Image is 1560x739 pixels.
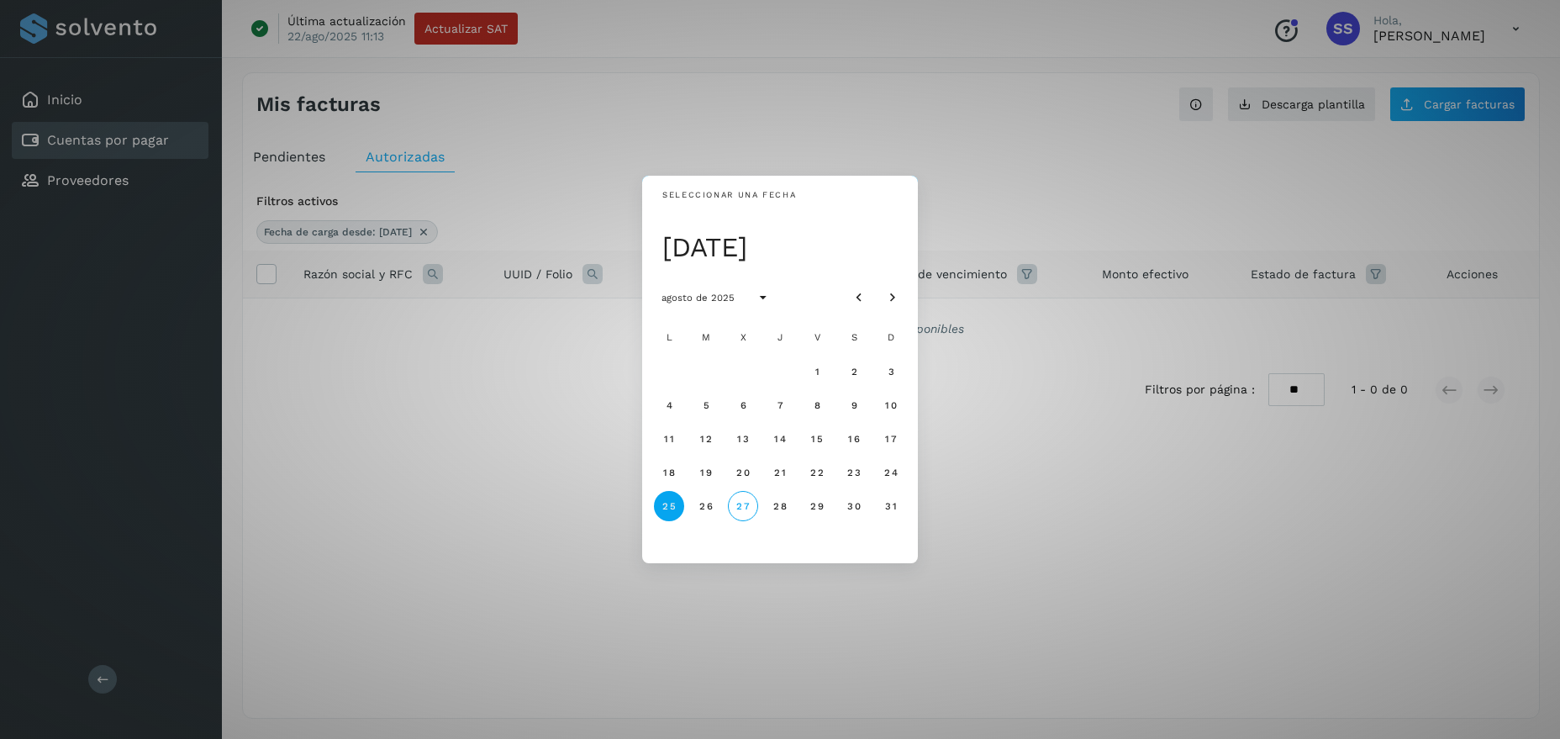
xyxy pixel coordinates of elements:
[877,282,908,313] button: Mes siguiente
[702,399,709,411] span: 5
[876,356,906,387] button: domingo, 3 de agosto de 2025
[884,433,897,445] span: 17
[850,399,857,411] span: 9
[699,467,712,478] span: 19
[839,491,869,521] button: sábado, 30 de agosto de 2025
[876,390,906,420] button: domingo, 10 de agosto de 2025
[809,500,824,512] span: 29
[884,399,897,411] span: 10
[654,390,684,420] button: lunes, 4 de agosto de 2025
[763,321,797,355] div: J
[800,321,834,355] div: V
[739,399,746,411] span: 6
[809,467,824,478] span: 22
[847,433,860,445] span: 16
[846,500,861,512] span: 30
[884,500,897,512] span: 31
[728,424,758,454] button: miércoles, 13 de agosto de 2025
[773,433,786,445] span: 14
[654,491,684,521] button: lunes, 25 de agosto de 2025
[652,321,686,355] div: L
[765,390,795,420] button: jueves, 7 de agosto de 2025
[844,282,874,313] button: Mes anterior
[883,467,898,478] span: 24
[839,390,869,420] button: sábado, 9 de agosto de 2025
[662,189,796,202] div: Seleccionar una fecha
[765,424,795,454] button: jueves, 14 de agosto de 2025
[748,282,778,313] button: Seleccionar año
[699,433,712,445] span: 12
[837,321,871,355] div: S
[728,491,758,521] button: Hoy, miércoles, 27 de agosto de 2025
[765,491,795,521] button: jueves, 28 de agosto de 2025
[647,282,748,313] button: agosto de 2025
[665,399,672,411] span: 4
[765,457,795,488] button: jueves, 21 de agosto de 2025
[846,467,861,478] span: 23
[654,457,684,488] button: lunes, 18 de agosto de 2025
[735,500,750,512] span: 27
[691,424,721,454] button: martes, 12 de agosto de 2025
[691,457,721,488] button: martes, 19 de agosto de 2025
[689,321,723,355] div: M
[802,356,832,387] button: viernes, 1 de agosto de 2025
[772,500,787,512] span: 28
[813,399,820,411] span: 8
[726,321,760,355] div: X
[662,230,908,264] div: [DATE]
[839,457,869,488] button: sábado, 23 de agosto de 2025
[850,366,857,377] span: 2
[663,433,674,445] span: 11
[876,424,906,454] button: domingo, 17 de agosto de 2025
[876,457,906,488] button: domingo, 24 de agosto de 2025
[661,500,676,512] span: 25
[662,467,675,478] span: 18
[691,390,721,420] button: martes, 5 de agosto de 2025
[802,457,832,488] button: viernes, 22 de agosto de 2025
[802,424,832,454] button: viernes, 15 de agosto de 2025
[839,424,869,454] button: sábado, 16 de agosto de 2025
[661,292,735,304] span: agosto de 2025
[810,433,823,445] span: 15
[887,366,894,377] span: 3
[773,467,786,478] span: 21
[814,366,820,377] span: 1
[839,356,869,387] button: sábado, 2 de agosto de 2025
[876,491,906,521] button: domingo, 31 de agosto de 2025
[874,321,908,355] div: D
[698,500,713,512] span: 26
[654,424,684,454] button: lunes, 11 de agosto de 2025
[802,491,832,521] button: viernes, 29 de agosto de 2025
[728,457,758,488] button: miércoles, 20 de agosto de 2025
[691,491,721,521] button: martes, 26 de agosto de 2025
[736,433,749,445] span: 13
[776,399,783,411] span: 7
[728,390,758,420] button: miércoles, 6 de agosto de 2025
[735,467,750,478] span: 20
[802,390,832,420] button: viernes, 8 de agosto de 2025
